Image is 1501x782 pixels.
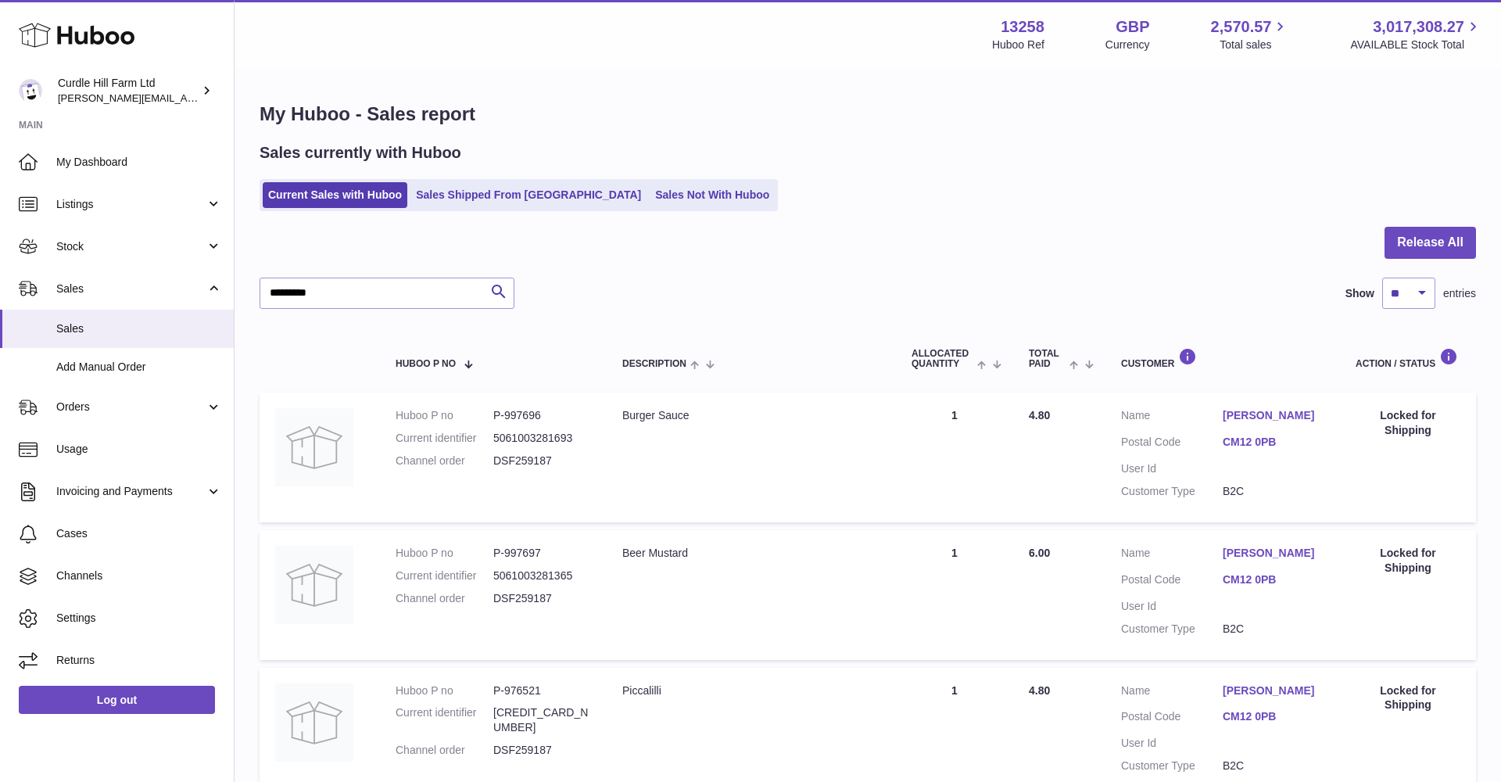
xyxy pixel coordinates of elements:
[1220,38,1289,52] span: Total sales
[992,38,1044,52] div: Huboo Ref
[896,530,1013,660] td: 1
[622,546,880,561] div: Beer Mustard
[1356,408,1460,438] div: Locked for Shipping
[1443,286,1476,301] span: entries
[1121,461,1223,476] dt: User Id
[1001,16,1044,38] strong: 13258
[56,526,222,541] span: Cases
[1223,709,1324,724] a: CM12 0PB
[1223,683,1324,698] a: [PERSON_NAME]
[396,431,493,446] dt: Current identifier
[56,611,222,626] span: Settings
[1223,572,1324,587] a: CM12 0PB
[1121,736,1223,751] dt: User Id
[19,79,42,102] img: miranda@diddlysquatfarmshop.com
[1029,409,1050,421] span: 4.80
[275,546,353,624] img: no-photo.jpg
[56,442,222,457] span: Usage
[1223,546,1324,561] a: [PERSON_NAME]
[1121,599,1223,614] dt: User Id
[396,408,493,423] dt: Huboo P no
[1373,16,1464,38] span: 3,017,308.27
[622,683,880,698] div: Piccalilli
[1121,546,1223,565] dt: Name
[1121,408,1223,427] dt: Name
[493,546,591,561] dd: P-997697
[1121,709,1223,728] dt: Postal Code
[1105,38,1150,52] div: Currency
[1356,348,1460,369] div: Action / Status
[622,359,686,369] span: Description
[1350,38,1482,52] span: AVAILABLE Stock Total
[1029,547,1050,559] span: 6.00
[493,683,591,698] dd: P-976521
[493,431,591,446] dd: 5061003281693
[1121,348,1324,369] div: Customer
[1350,16,1482,52] a: 3,017,308.27 AVAILABLE Stock Total
[1029,684,1050,697] span: 4.80
[396,591,493,606] dt: Channel order
[493,591,591,606] dd: DSF259187
[1211,16,1290,52] a: 2,570.57 Total sales
[56,360,222,375] span: Add Manual Order
[1223,408,1324,423] a: [PERSON_NAME]
[260,142,461,163] h2: Sales currently with Huboo
[1385,227,1476,259] button: Release All
[396,359,456,369] span: Huboo P no
[650,182,775,208] a: Sales Not With Huboo
[260,102,1476,127] h1: My Huboo - Sales report
[56,569,222,583] span: Channels
[1223,759,1324,773] dd: B2C
[56,197,206,212] span: Listings
[19,686,215,714] a: Log out
[58,76,199,106] div: Curdle Hill Farm Ltd
[493,705,591,735] dd: [CREDIT_CARD_NUMBER]
[56,239,206,254] span: Stock
[493,408,591,423] dd: P-997696
[896,393,1013,522] td: 1
[396,683,493,698] dt: Huboo P no
[1116,16,1149,38] strong: GBP
[1121,759,1223,773] dt: Customer Type
[1121,484,1223,499] dt: Customer Type
[912,349,973,369] span: ALLOCATED Quantity
[1211,16,1272,38] span: 2,570.57
[56,653,222,668] span: Returns
[1223,622,1324,637] dd: B2C
[622,408,880,423] div: Burger Sauce
[58,91,313,104] span: [PERSON_NAME][EMAIL_ADDRESS][DOMAIN_NAME]
[56,282,206,296] span: Sales
[275,408,353,486] img: no-photo.jpg
[396,546,493,561] dt: Huboo P no
[1345,286,1374,301] label: Show
[396,454,493,468] dt: Channel order
[1223,484,1324,499] dd: B2C
[56,155,222,170] span: My Dashboard
[56,484,206,499] span: Invoicing and Payments
[396,743,493,758] dt: Channel order
[1356,683,1460,713] div: Locked for Shipping
[275,683,353,762] img: no-photo.jpg
[1121,435,1223,454] dt: Postal Code
[263,182,407,208] a: Current Sales with Huboo
[1223,435,1324,450] a: CM12 0PB
[1121,683,1223,702] dt: Name
[396,705,493,735] dt: Current identifier
[1121,622,1223,637] dt: Customer Type
[56,321,222,336] span: Sales
[493,569,591,583] dd: 5061003281365
[410,182,647,208] a: Sales Shipped From [GEOGRAPHIC_DATA]
[396,569,493,583] dt: Current identifier
[1029,349,1066,369] span: Total paid
[493,743,591,758] dd: DSF259187
[493,454,591,468] dd: DSF259187
[1121,572,1223,591] dt: Postal Code
[56,400,206,414] span: Orders
[1356,546,1460,576] div: Locked for Shipping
